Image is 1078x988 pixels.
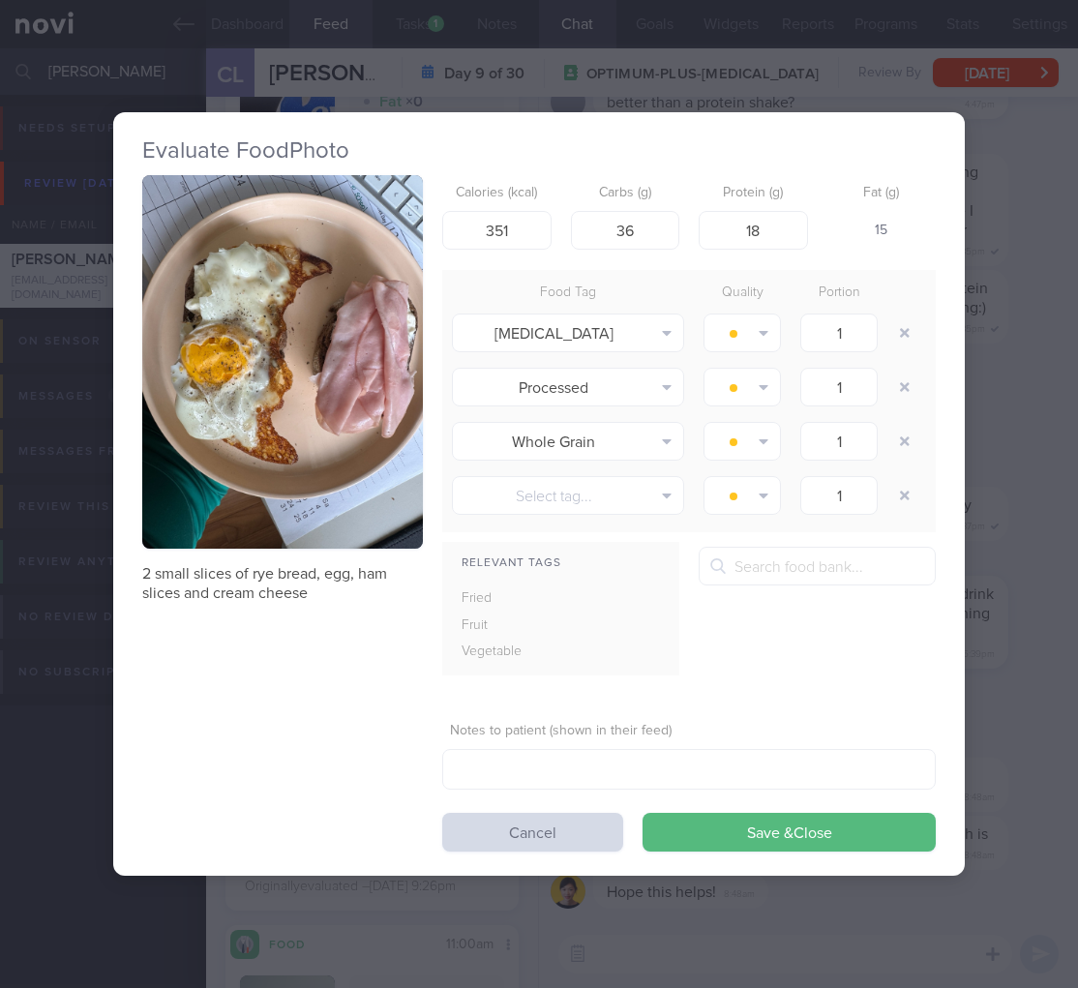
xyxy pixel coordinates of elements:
button: Select tag... [452,476,684,515]
input: 9 [699,211,808,250]
div: Portion [791,280,887,307]
label: Notes to patient (shown in their feed) [450,723,928,740]
div: Quality [694,280,791,307]
input: 1.0 [800,314,878,352]
input: 250 [442,211,552,250]
div: Vegetable [442,639,566,666]
button: Processed [452,368,684,406]
button: Save &Close [643,813,936,852]
button: Whole Grain [452,422,684,461]
input: 1.0 [800,368,878,406]
label: Fat (g) [835,185,929,202]
label: Calories (kcal) [450,185,544,202]
div: Fried [442,585,566,613]
img: 2 small slices of rye bread, egg, ham slices and cream cheese [142,175,423,550]
input: 1.0 [800,422,878,461]
input: 33 [571,211,680,250]
button: Cancel [442,813,623,852]
div: Relevant Tags [442,552,679,576]
h2: Evaluate Food Photo [142,136,936,165]
input: 1.0 [800,476,878,515]
label: Carbs (g) [579,185,673,202]
p: 2 small slices of rye bread, egg, ham slices and cream cheese [142,564,423,603]
button: [MEDICAL_DATA] [452,314,684,352]
div: Food Tag [442,280,694,307]
div: 15 [827,211,937,252]
label: Protein (g) [706,185,800,202]
input: Search food bank... [699,547,936,585]
div: Fruit [442,613,566,640]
